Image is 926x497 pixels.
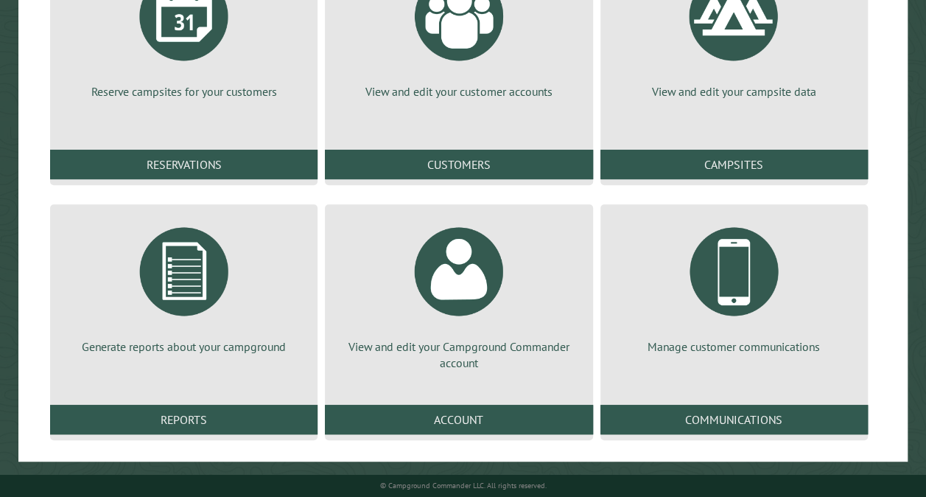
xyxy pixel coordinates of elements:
[600,150,868,179] a: Campsites
[68,83,300,100] p: Reserve campsites for your customers
[618,216,850,355] a: Manage customer communications
[600,405,868,434] a: Communications
[325,150,592,179] a: Customers
[68,338,300,355] p: Generate reports about your campground
[343,216,575,372] a: View and edit your Campground Commander account
[380,481,547,490] small: © Campground Commander LLC. All rights reserved.
[325,405,592,434] a: Account
[618,338,850,355] p: Manage customer communications
[50,150,318,179] a: Reservations
[68,216,300,355] a: Generate reports about your campground
[343,338,575,372] p: View and edit your Campground Commander account
[618,83,850,100] p: View and edit your campsite data
[343,83,575,100] p: View and edit your customer accounts
[50,405,318,434] a: Reports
